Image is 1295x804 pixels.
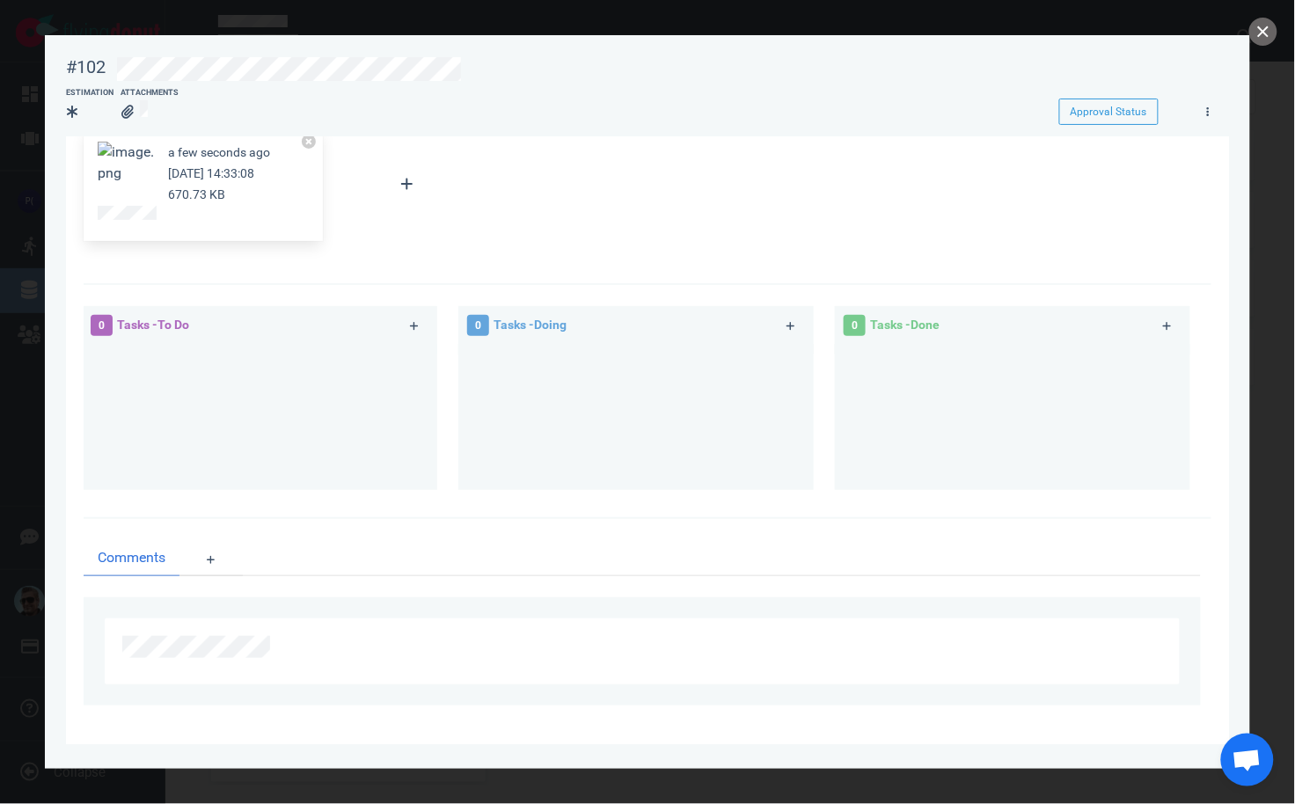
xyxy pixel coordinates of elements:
[117,318,189,332] span: Tasks - To Do
[98,547,165,568] span: Comments
[66,87,113,99] div: Estimation
[168,145,270,159] small: a few seconds ago
[467,315,489,336] span: 0
[1059,99,1159,125] button: Approval Status
[844,315,866,336] span: 0
[168,166,254,180] small: [DATE] 14:33:08
[1249,18,1277,46] button: close
[98,142,154,184] button: Zoom image
[91,315,113,336] span: 0
[66,56,106,78] div: #102
[121,87,179,99] div: Attachments
[494,318,567,332] span: Tasks - Doing
[870,318,940,332] span: Tasks - Done
[1221,734,1274,786] a: Open de chat
[168,187,225,201] small: 670.73 KB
